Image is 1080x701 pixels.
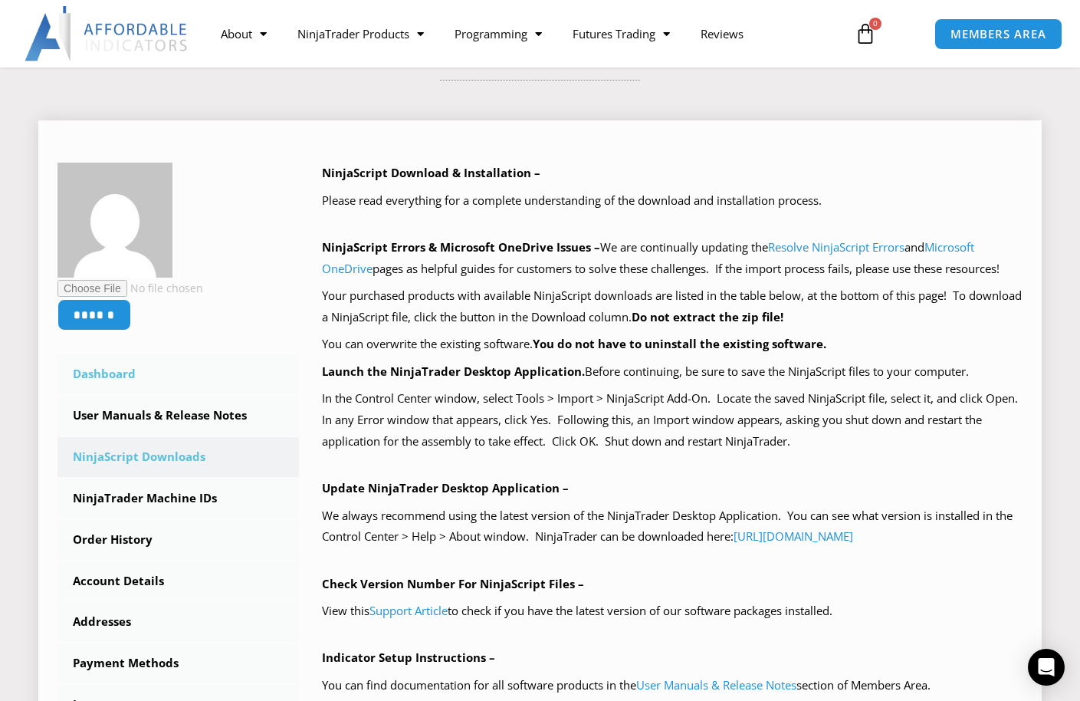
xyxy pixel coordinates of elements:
p: You can find documentation for all software products in the section of Members Area. [322,675,1023,696]
a: [URL][DOMAIN_NAME] [734,528,853,544]
b: NinjaScript Errors & Microsoft OneDrive Issues – [322,239,600,255]
b: Update NinjaTrader Desktop Application – [322,480,569,495]
a: Payment Methods [57,643,299,683]
p: View this to check if you have the latest version of our software packages installed. [322,601,1023,622]
img: LogoAI | Affordable Indicators – NinjaTrader [25,6,189,61]
nav: Menu [205,16,843,51]
a: NinjaTrader Machine IDs [57,479,299,518]
a: NinjaTrader Products [282,16,439,51]
a: Dashboard [57,354,299,394]
p: Your purchased products with available NinjaScript downloads are listed in the table below, at th... [322,285,1023,328]
a: Microsoft OneDrive [322,239,974,276]
img: b38e7d093345885a3e3b415382e2e5641570dd77c9662a445e89858e5e3d1fb6 [57,163,172,278]
a: User Manuals & Release Notes [636,677,796,693]
p: Please read everything for a complete understanding of the download and installation process. [322,190,1023,212]
a: Account Details [57,561,299,601]
b: Check Version Number For NinjaScript Files – [322,576,584,591]
span: MEMBERS AREA [950,28,1046,40]
div: Open Intercom Messenger [1028,649,1065,686]
a: User Manuals & Release Notes [57,396,299,436]
a: Futures Trading [557,16,685,51]
a: About [205,16,282,51]
b: Do not extract the zip file! [632,309,783,324]
p: In the Control Center window, select Tools > Import > NinjaScript Add-On. Locate the saved NinjaS... [322,388,1023,453]
p: You can overwrite the existing software. [322,334,1023,355]
p: We always recommend using the latest version of the NinjaTrader Desktop Application. You can see ... [322,505,1023,548]
a: Support Article [369,603,448,618]
a: NinjaScript Downloads [57,437,299,477]
a: MEMBERS AREA [934,18,1062,50]
a: Reviews [685,16,759,51]
b: NinjaScript Download & Installation – [322,165,540,180]
a: Addresses [57,602,299,642]
b: Indicator Setup Instructions – [322,650,495,665]
span: 0 [869,18,881,30]
a: Programming [439,16,557,51]
p: We are continually updating the and pages as helpful guides for customers to solve these challeng... [322,237,1023,280]
b: You do not have to uninstall the existing software. [533,336,826,351]
a: 0 [832,12,899,56]
b: Launch the NinjaTrader Desktop Application. [322,364,585,379]
a: Resolve NinjaScript Errors [768,239,904,255]
p: Before continuing, be sure to save the NinjaScript files to your computer. [322,361,1023,383]
a: Order History [57,520,299,560]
